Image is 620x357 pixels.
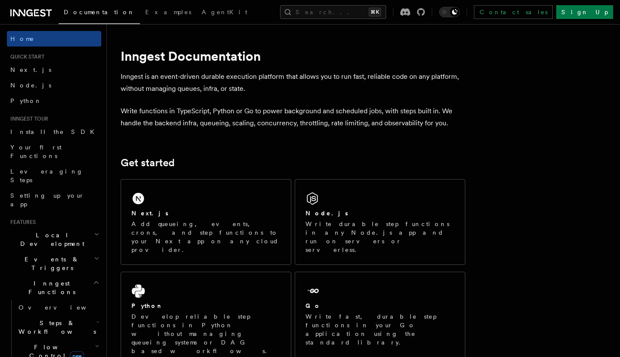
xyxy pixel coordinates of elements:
span: Inngest tour [7,115,48,122]
a: Home [7,31,101,47]
a: AgentKit [196,3,252,23]
span: Examples [145,9,191,16]
p: Add queueing, events, crons, and step functions to your Next app on any cloud provider. [131,220,280,254]
span: Documentation [64,9,135,16]
a: Node.js [7,78,101,93]
a: Python [7,93,101,109]
h2: Next.js [131,209,168,217]
h2: Python [131,301,163,310]
span: Steps & Workflows [15,319,96,336]
a: Overview [15,300,101,315]
a: Your first Functions [7,140,101,164]
span: Inngest Functions [7,279,93,296]
span: Quick start [7,53,44,60]
a: Sign Up [556,5,613,19]
button: Events & Triggers [7,251,101,276]
p: Write functions in TypeScript, Python or Go to power background and scheduled jobs, with steps bu... [121,105,465,129]
a: Install the SDK [7,124,101,140]
a: Examples [140,3,196,23]
p: Develop reliable step functions in Python without managing queueing systems or DAG based workflows. [131,312,280,355]
a: Node.jsWrite durable step functions in any Node.js app and run on servers or serverless. [295,179,465,265]
span: Local Development [7,231,94,248]
h2: Go [305,301,321,310]
span: Home [10,34,34,43]
a: Next.jsAdd queueing, events, crons, and step functions to your Next app on any cloud provider. [121,179,291,265]
button: Steps & Workflows [15,315,101,339]
kbd: ⌘K [369,8,381,16]
span: Install the SDK [10,128,100,135]
span: AgentKit [202,9,247,16]
a: Setting up your app [7,188,101,212]
span: Overview [19,304,107,311]
a: Get started [121,157,174,169]
h1: Inngest Documentation [121,48,465,64]
span: Events & Triggers [7,255,94,272]
button: Toggle dark mode [439,7,460,17]
h2: Node.js [305,209,348,217]
span: Node.js [10,82,51,89]
span: Python [10,97,42,104]
p: Inngest is an event-driven durable execution platform that allows you to run fast, reliable code ... [121,71,465,95]
a: Documentation [59,3,140,24]
span: Setting up your app [10,192,84,208]
p: Write fast, durable step functions in your Go application using the standard library. [305,312,455,347]
span: Features [7,219,36,226]
button: Inngest Functions [7,276,101,300]
p: Write durable step functions in any Node.js app and run on servers or serverless. [305,220,455,254]
a: Leveraging Steps [7,164,101,188]
span: Leveraging Steps [10,168,83,183]
span: Next.js [10,66,51,73]
a: Next.js [7,62,101,78]
button: Search...⌘K [280,5,386,19]
span: Your first Functions [10,144,62,159]
a: Contact sales [474,5,553,19]
button: Local Development [7,227,101,251]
